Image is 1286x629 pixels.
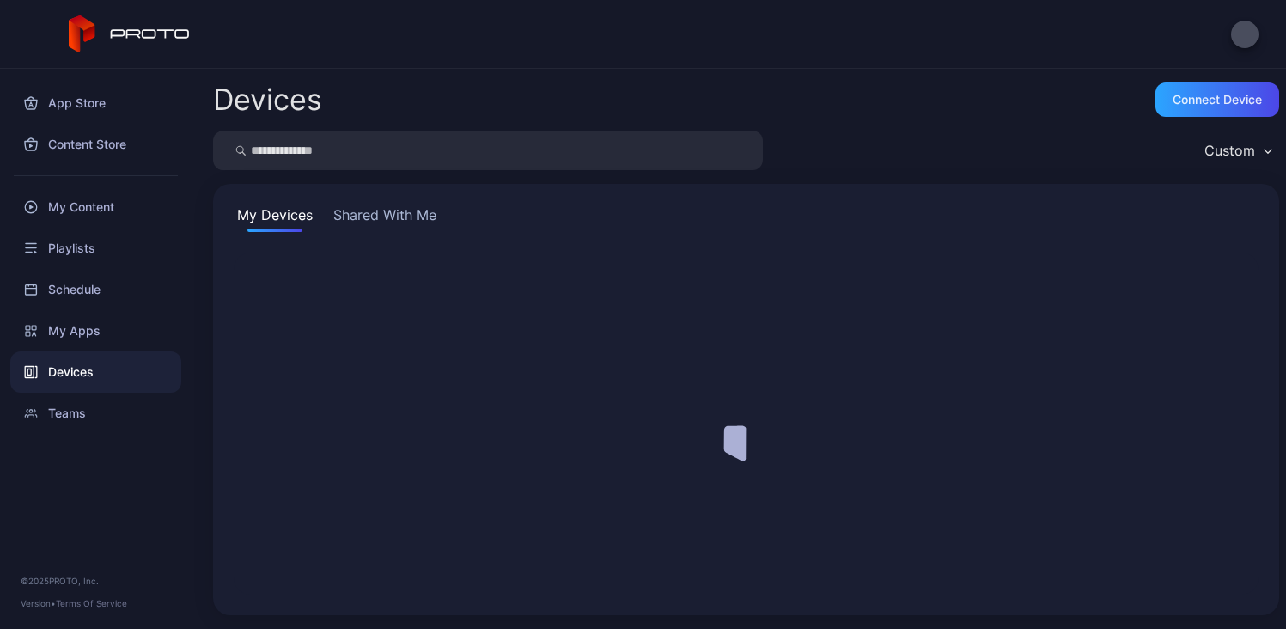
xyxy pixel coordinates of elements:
a: My Content [10,186,181,228]
div: Custom [1204,142,1255,159]
a: Teams [10,393,181,434]
button: Custom [1196,131,1279,170]
a: Schedule [10,269,181,310]
a: Terms Of Service [56,598,127,608]
div: © 2025 PROTO, Inc. [21,574,171,588]
a: App Store [10,82,181,124]
h2: Devices [213,84,322,115]
a: Content Store [10,124,181,165]
span: Version • [21,598,56,608]
button: Connect device [1155,82,1279,117]
div: Connect device [1173,93,1262,107]
a: Playlists [10,228,181,269]
button: My Devices [234,205,316,232]
button: Shared With Me [330,205,440,232]
a: My Apps [10,310,181,351]
a: Devices [10,351,181,393]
